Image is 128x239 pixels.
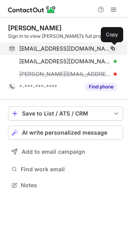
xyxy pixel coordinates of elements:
span: Notes [21,182,120,189]
span: AI write personalized message [22,129,107,136]
button: Reveal Button [85,83,117,91]
button: save-profile-one-click [8,106,123,121]
button: Notes [8,180,123,191]
span: [PERSON_NAME][EMAIL_ADDRESS][DOMAIN_NAME] [19,71,111,78]
span: [EMAIL_ADDRESS][DOMAIN_NAME] [19,58,111,65]
div: Sign in to view [PERSON_NAME]’s full profile [8,33,123,40]
div: [PERSON_NAME] [8,24,62,32]
span: [EMAIL_ADDRESS][DOMAIN_NAME] [19,45,111,52]
img: ContactOut v5.3.10 [8,5,56,14]
div: Save to List / ATS / CRM [22,110,109,117]
button: Add to email campaign [8,145,123,159]
button: AI write personalized message [8,125,123,140]
span: Find work email [21,166,120,173]
span: Add to email campaign [22,149,85,155]
button: Find work email [8,164,123,175]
